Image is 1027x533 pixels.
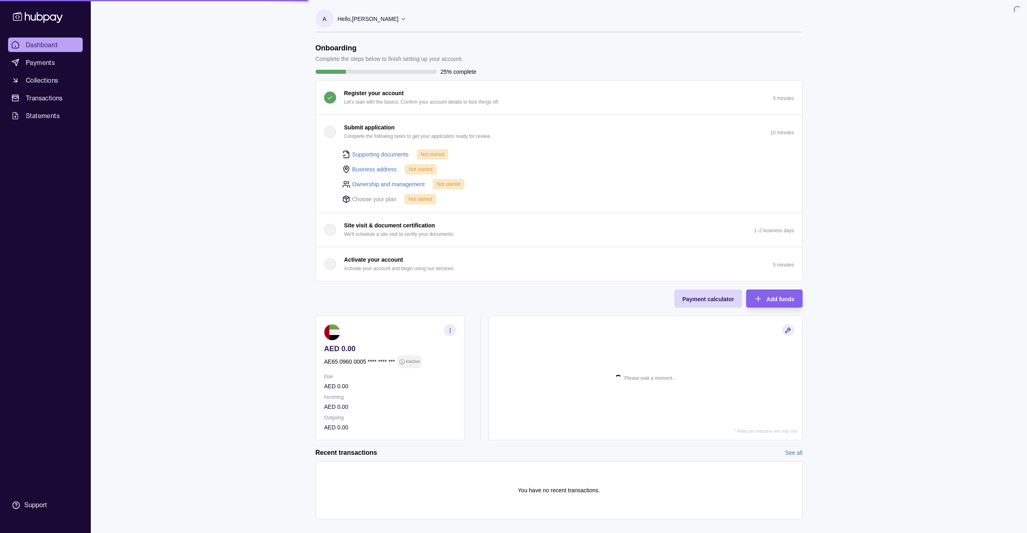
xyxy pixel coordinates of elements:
span: Not started [437,181,460,187]
span: Dashboard [26,40,58,50]
a: Ownership and management [352,180,425,189]
p: A [322,15,326,23]
p: Complete the steps below to finish setting up your account. [316,54,463,63]
img: ae [324,324,340,340]
p: Please wait a moment… [624,374,677,383]
p: 10 minutes [770,130,794,135]
span: Payments [26,58,55,67]
p: Submit application [344,123,395,132]
p: AED 0.00 [324,382,456,391]
p: Hello, [PERSON_NAME] [338,15,399,23]
p: AED 0.00 [324,402,456,411]
button: Add funds [746,289,802,308]
a: See all [785,448,803,457]
span: Statements [26,111,60,121]
div: Support [24,501,47,510]
p: 25% complete [441,67,477,76]
h2: Recent transactions [316,448,377,457]
p: Choose your plan [352,195,397,204]
span: Collections [26,75,58,85]
span: Transactions [26,93,63,103]
p: Due [324,372,456,381]
p: You have no recent transactions. [518,486,600,495]
p: Register your account [344,89,404,98]
p: 5 minutes [773,262,794,268]
button: Register your account Let's start with the basics. Confirm your account details to kick things of... [316,81,802,115]
span: Not started [408,196,432,202]
p: Activate your account [344,255,403,264]
p: Site visit & document certification [344,221,435,230]
p: AED 0.00 [324,423,456,432]
p: Incoming [324,393,456,402]
span: Add funds [766,296,794,302]
a: Dashboard [8,37,83,52]
p: Let's start with the basics. Confirm your account details to kick things off. [344,98,500,106]
p: Activate your account and begin using our services. [344,264,455,273]
p: We'll schedule a site visit to certify your documents. [344,230,455,239]
button: Activate your account Activate your account and begin using our services.5 minutes [316,247,802,281]
span: Not started [409,167,433,172]
p: * Rates are indicative and may vary [734,429,798,433]
span: Not started [421,152,445,157]
a: Business address [352,165,397,174]
span: Payment calculator [682,296,734,302]
p: 1–2 business days [754,228,794,233]
a: Statements [8,108,83,123]
div: Submit application Complete the following tasks to get your application ready for review.10 minutes [316,149,802,212]
p: AED 0.00 [324,344,456,353]
a: Support [8,497,83,514]
a: Supporting documents [352,150,409,159]
a: Transactions [8,91,83,105]
h1: Onboarding [316,44,463,52]
button: Payment calculator [674,289,742,308]
button: Submit application Complete the following tasks to get your application ready for review.10 minutes [316,115,802,149]
p: Outgoing [324,413,456,422]
a: Collections [8,73,83,87]
p: 5 minutes [773,96,794,101]
p: Inactive [406,357,419,366]
p: Complete the following tasks to get your application ready for review. [344,132,492,141]
a: Payments [8,55,83,70]
button: Site visit & document certification We'll schedule a site visit to certify your documents.1–2 bus... [316,213,802,247]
